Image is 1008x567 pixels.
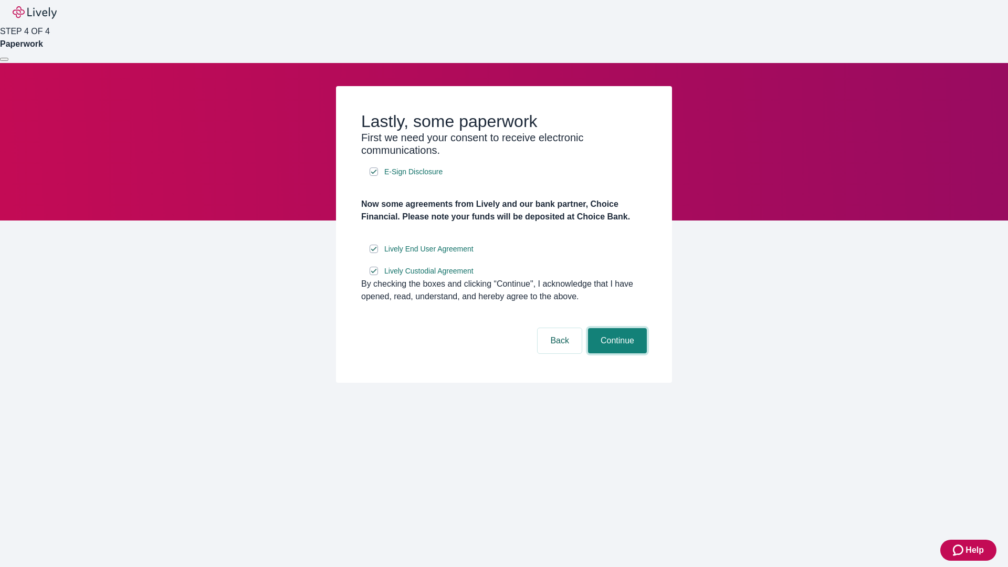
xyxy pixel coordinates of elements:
span: Lively Custodial Agreement [384,266,474,277]
a: e-sign disclosure document [382,165,445,178]
h3: First we need your consent to receive electronic communications. [361,131,647,156]
button: Zendesk support iconHelp [940,540,996,561]
span: Lively End User Agreement [384,244,474,255]
h2: Lastly, some paperwork [361,111,647,131]
a: e-sign disclosure document [382,243,476,256]
div: By checking the boxes and clicking “Continue", I acknowledge that I have opened, read, understand... [361,278,647,303]
a: e-sign disclosure document [382,265,476,278]
span: E-Sign Disclosure [384,166,443,177]
h4: Now some agreements from Lively and our bank partner, Choice Financial. Please note your funds wi... [361,198,647,223]
button: Back [538,328,582,353]
span: Help [965,544,984,556]
svg: Zendesk support icon [953,544,965,556]
button: Continue [588,328,647,353]
img: Lively [13,6,57,19]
